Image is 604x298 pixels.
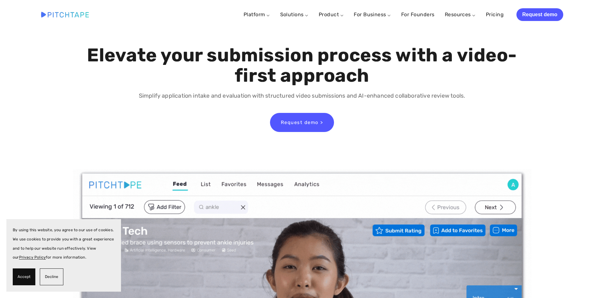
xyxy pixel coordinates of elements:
a: Product ⌵ [319,11,344,17]
span: Accept [18,272,31,281]
a: Solutions ⌵ [280,11,309,17]
button: Decline [40,268,63,285]
span: Decline [45,272,58,281]
a: Platform ⌵ [244,11,270,17]
a: For Founders [401,9,435,20]
a: For Business ⌵ [354,11,391,17]
section: Cookie banner [6,219,121,292]
a: Privacy Policy [19,255,46,260]
p: By using this website, you agree to our use of cookies. We use cookies to provide you with a grea... [13,225,115,262]
p: Simplify application intake and evaluation with structured video submissions and AI-enhanced coll... [85,91,519,100]
iframe: Chat Widget [572,267,604,298]
button: Accept [13,268,35,285]
a: Pricing [486,9,504,20]
a: Request demo > [270,113,334,132]
img: Pitchtape | Video Submission Management Software [41,12,89,17]
h1: Elevate your submission process with a video-first approach [85,45,519,86]
a: Request demo [516,8,563,21]
a: Resources ⌵ [445,11,476,17]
